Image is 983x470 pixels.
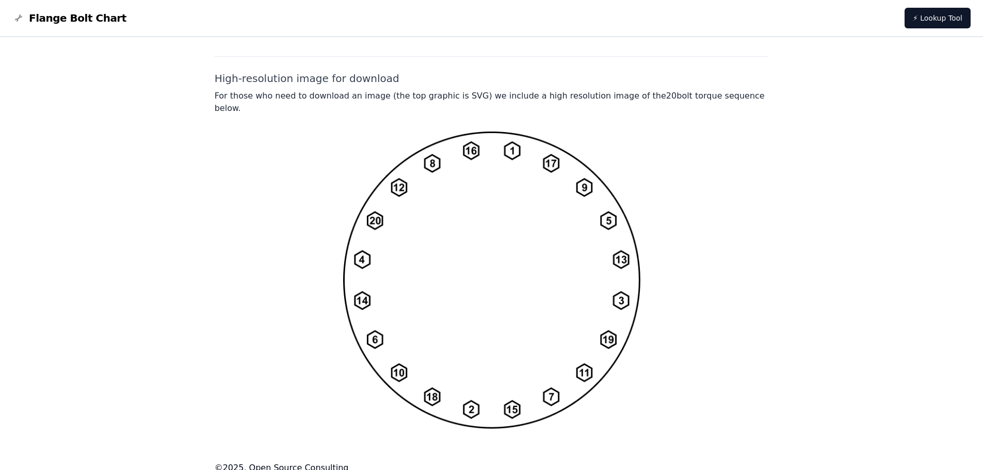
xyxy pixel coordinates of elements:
[12,11,126,25] a: Flange Bolt Chart LogoFlange Bolt Chart
[12,12,25,24] img: Flange Bolt Chart Logo
[905,8,971,28] a: ⚡ Lookup Tool
[29,11,126,25] span: Flange Bolt Chart
[343,131,640,429] img: 20 bolt torque pattern
[215,71,769,86] h2: High-resolution image for download
[215,90,769,115] p: For those who need to download an image (the top graphic is SVG) we include a high resolution ima...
